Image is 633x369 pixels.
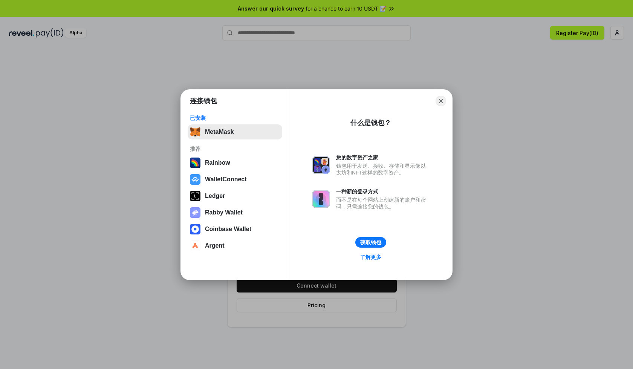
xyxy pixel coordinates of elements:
[205,242,225,249] div: Argent
[312,156,330,174] img: svg+xml,%3Csvg%20xmlns%3D%22http%3A%2F%2Fwww.w3.org%2F2000%2Fsvg%22%20fill%3D%22none%22%20viewBox...
[436,96,446,106] button: Close
[336,154,430,161] div: 您的数字资产之家
[205,193,225,199] div: Ledger
[205,159,230,166] div: Rainbow
[205,176,247,183] div: WalletConnect
[205,226,251,233] div: Coinbase Wallet
[190,207,200,218] img: svg+xml,%3Csvg%20xmlns%3D%22http%3A%2F%2Fwww.w3.org%2F2000%2Fsvg%22%20fill%3D%22none%22%20viewBox...
[205,129,234,135] div: MetaMask
[190,240,200,251] img: svg+xml,%3Csvg%20width%3D%2228%22%20height%3D%2228%22%20viewBox%3D%220%200%2028%2028%22%20fill%3D...
[188,238,282,253] button: Argent
[336,188,430,195] div: 一种新的登录方式
[190,158,200,168] img: svg+xml,%3Csvg%20width%3D%22120%22%20height%3D%22120%22%20viewBox%3D%220%200%20120%20120%22%20fil...
[188,188,282,204] button: Ledger
[190,96,217,106] h1: 连接钱包
[336,162,430,176] div: 钱包用于发送、接收、存储和显示像以太坊和NFT这样的数字资产。
[188,172,282,187] button: WalletConnect
[205,209,243,216] div: Rabby Wallet
[190,127,200,137] img: svg+xml,%3Csvg%20fill%3D%22none%22%20height%3D%2233%22%20viewBox%3D%220%200%2035%2033%22%20width%...
[190,145,280,152] div: 推荐
[360,254,381,260] div: 了解更多
[188,155,282,170] button: Rainbow
[190,174,200,185] img: svg+xml,%3Csvg%20width%3D%2228%22%20height%3D%2228%22%20viewBox%3D%220%200%2028%2028%22%20fill%3D...
[190,115,280,121] div: 已安装
[355,237,386,248] button: 获取钱包
[350,118,391,127] div: 什么是钱包？
[188,205,282,220] button: Rabby Wallet
[336,196,430,210] div: 而不是在每个网站上创建新的账户和密码，只需连接您的钱包。
[190,191,200,201] img: svg+xml,%3Csvg%20xmlns%3D%22http%3A%2F%2Fwww.w3.org%2F2000%2Fsvg%22%20width%3D%2228%22%20height%3...
[360,239,381,246] div: 获取钱包
[188,222,282,237] button: Coinbase Wallet
[356,252,386,262] a: 了解更多
[312,190,330,208] img: svg+xml,%3Csvg%20xmlns%3D%22http%3A%2F%2Fwww.w3.org%2F2000%2Fsvg%22%20fill%3D%22none%22%20viewBox...
[190,224,200,234] img: svg+xml,%3Csvg%20width%3D%2228%22%20height%3D%2228%22%20viewBox%3D%220%200%2028%2028%22%20fill%3D...
[188,124,282,139] button: MetaMask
